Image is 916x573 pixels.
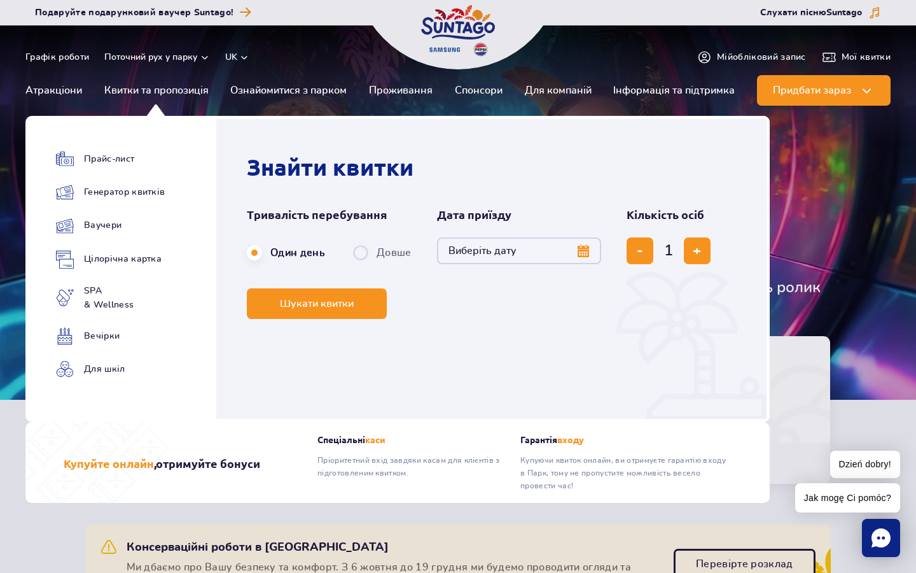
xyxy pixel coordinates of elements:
button: Поточний рух у парку [104,52,210,62]
strong: Спеціальні [317,435,501,446]
label: Один день [247,239,325,266]
button: uk [225,51,249,64]
button: додати квиток [684,237,711,264]
a: Графік роботи [25,51,89,64]
a: Спонсори [455,75,503,106]
span: Dzień dobry! [830,451,900,478]
p: Купуючи квиток онлайн, ви отримуєте гарантію входу в Парк, тому не пропустите можливість весело п... [520,454,732,492]
a: SPA& Wellness [56,284,165,312]
strong: Гарантія [520,435,732,446]
a: Для шкіл [56,360,165,378]
span: входу [557,435,584,445]
h2: Знайти квитки [247,153,742,181]
button: Придбати зараз [757,75,891,106]
a: Атракціони [25,75,82,106]
p: Пріоритетний вхід завдяки касам для клієнтів з підготовленим квитком. [317,454,501,479]
a: Мійобліковий запис [697,50,806,65]
a: Вечірки [56,327,165,345]
span: Мій обліковий запис [717,51,806,64]
input: кількість квитків [653,236,684,266]
span: Шукати квитки [280,298,354,309]
span: Тривалість перебування [247,207,387,222]
button: видалити квиток [627,237,653,264]
button: Шукати квитки [247,288,387,319]
a: Проживання [369,75,433,106]
a: Генератор квитків [56,183,165,201]
a: Інформація та підтримка [613,75,735,106]
span: Дата приїзду [437,207,511,222]
a: Цілорічна картка [56,250,165,269]
span: Купуйте онлайн [64,457,154,470]
a: Прайс-лист [56,150,165,168]
h3: , отримуйте бонуси [64,456,260,471]
a: Ваучери [56,216,165,235]
div: Chat [862,519,900,557]
a: Ознайомитися з парком [230,75,347,106]
a: Мої квитки [821,50,891,65]
a: Квитки та пропозиція [104,75,209,106]
span: SPA & Wellness [84,284,134,312]
label: Довше [353,239,412,266]
span: каси [365,435,385,445]
span: Придбати зараз [773,85,851,96]
span: Jak mogę Ci pomóc? [795,483,900,513]
span: Кількість осіб [627,207,704,222]
a: Для компаній [525,75,592,106]
form: Планування вашого візиту до Park of Poland [247,207,742,319]
span: Мої квитки [842,51,891,64]
button: Виберіть дату [437,237,601,264]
